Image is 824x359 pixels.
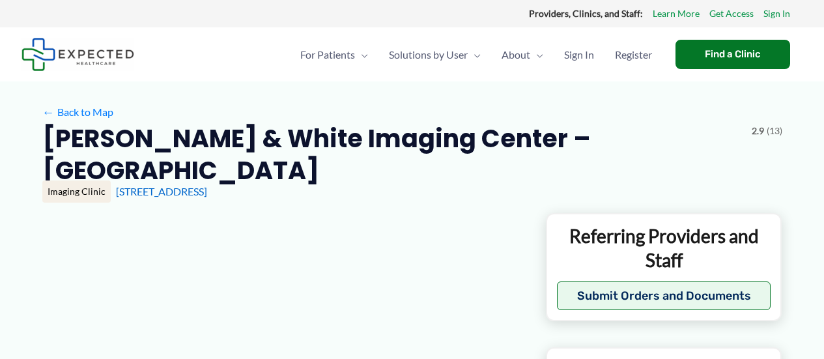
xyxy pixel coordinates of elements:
span: Sign In [564,32,594,78]
img: Expected Healthcare Logo - side, dark font, small [21,38,134,71]
a: For PatientsMenu Toggle [290,32,378,78]
a: AboutMenu Toggle [491,32,554,78]
a: [STREET_ADDRESS] [116,185,207,197]
a: Sign In [554,32,604,78]
span: For Patients [300,32,355,78]
a: Solutions by UserMenu Toggle [378,32,491,78]
a: Learn More [653,5,700,22]
a: Sign In [763,5,790,22]
span: Menu Toggle [355,32,368,78]
span: Menu Toggle [468,32,481,78]
span: Solutions by User [389,32,468,78]
span: Menu Toggle [530,32,543,78]
span: (13) [767,122,782,139]
span: About [502,32,530,78]
span: ← [42,106,55,118]
a: Get Access [709,5,754,22]
a: Find a Clinic [675,40,790,69]
h2: [PERSON_NAME] & White Imaging Center – [GEOGRAPHIC_DATA] [42,122,741,187]
nav: Primary Site Navigation [290,32,662,78]
p: Referring Providers and Staff [557,224,771,272]
button: Submit Orders and Documents [557,281,771,310]
a: Register [604,32,662,78]
span: Register [615,32,652,78]
div: Imaging Clinic [42,180,111,203]
span: 2.9 [752,122,764,139]
strong: Providers, Clinics, and Staff: [529,8,643,19]
a: ←Back to Map [42,102,113,122]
